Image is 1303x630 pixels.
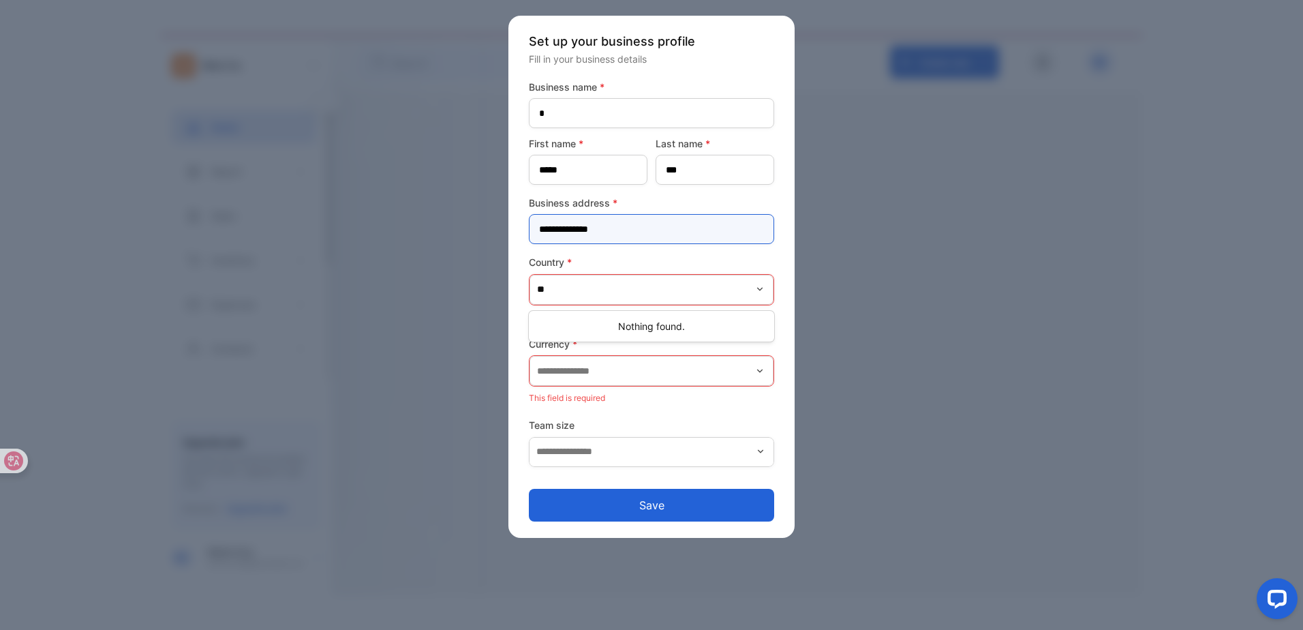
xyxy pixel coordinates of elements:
label: Currency [529,337,774,351]
label: Business address [529,196,774,210]
p: Set up your business profile [529,32,774,50]
button: Save [529,489,774,522]
label: First name [529,136,647,151]
div: Nothing found. [529,314,774,339]
p: This field is required [529,389,774,407]
label: Business name [529,80,774,94]
p: Fill in your business details [529,52,774,66]
label: Team size [529,418,774,432]
p: This field is required [529,308,774,326]
label: Country [529,255,774,269]
iframe: LiveChat chat widget [1246,573,1303,630]
label: Last name [656,136,774,151]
